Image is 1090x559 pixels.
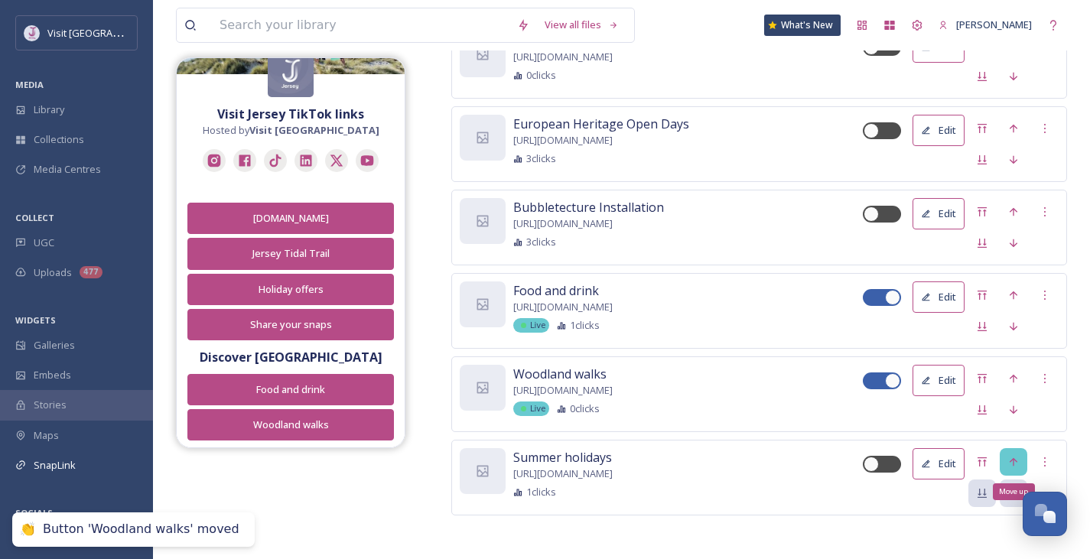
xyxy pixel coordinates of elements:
[34,428,59,443] span: Maps
[526,485,556,499] span: 1 clicks
[187,203,394,234] button: [DOMAIN_NAME]
[34,162,101,177] span: Media Centres
[513,133,613,148] span: [URL][DOMAIN_NAME]
[15,314,56,326] span: WIDGETS
[513,318,549,333] div: Live
[200,349,382,366] strong: Discover [GEOGRAPHIC_DATA]
[34,236,54,250] span: UGC
[187,374,394,405] button: Food and drink
[513,281,599,300] span: Food and drink
[1023,492,1067,536] button: Open Chat
[513,115,689,133] span: European Heritage Open Days
[513,448,612,466] span: Summer holidays
[196,382,386,397] div: Food and drink
[513,365,607,383] span: Woodland walks
[513,466,613,481] span: [URL][DOMAIN_NAME]
[212,8,509,42] input: Search your library
[15,79,44,90] span: MEDIA
[24,25,40,41] img: Events-Jersey-Logo.png
[15,212,54,223] span: COLLECT
[187,274,394,305] button: Holiday offers
[20,522,35,538] div: 👏
[913,365,965,396] button: Edit
[268,51,314,97] img: logo.jpg
[513,216,613,231] span: [URL][DOMAIN_NAME]
[34,338,75,353] span: Galleries
[513,383,613,398] span: [URL][DOMAIN_NAME]
[203,123,379,138] span: Hosted by
[993,483,1035,500] div: Move up
[43,522,239,538] div: Button 'Woodland walks' moved
[187,409,394,440] button: Woodland walks
[913,115,965,146] button: Edit
[513,198,664,216] span: Bubbletecture Installation
[34,102,64,117] span: Library
[196,317,386,332] div: Share your snaps
[15,507,53,518] span: SOCIALS
[931,10,1040,40] a: [PERSON_NAME]
[570,401,600,416] span: 0 clicks
[196,282,386,297] div: Holiday offers
[513,300,613,314] span: [URL][DOMAIN_NAME]
[526,235,556,249] span: 3 clicks
[570,318,600,333] span: 1 clicks
[187,238,394,269] button: Jersey Tidal Trail
[34,132,84,147] span: Collections
[196,211,386,226] div: [DOMAIN_NAME]
[913,448,965,479] button: Edit
[217,106,364,122] strong: Visit Jersey TikTok links
[526,151,556,166] span: 3 clicks
[913,281,965,313] button: Edit
[764,15,841,36] a: What's New
[513,50,613,64] span: [URL][DOMAIN_NAME]
[34,265,72,280] span: Uploads
[537,10,626,40] a: View all files
[196,418,386,432] div: Woodland walks
[913,198,965,229] button: Edit
[526,68,556,83] span: 0 clicks
[956,18,1032,31] span: [PERSON_NAME]
[196,246,386,261] div: Jersey Tidal Trail
[34,368,71,382] span: Embeds
[187,309,394,340] button: Share your snaps
[80,266,102,278] div: 477
[47,25,166,40] span: Visit [GEOGRAPHIC_DATA]
[34,458,76,473] span: SnapLink
[34,398,67,412] span: Stories
[249,123,379,137] strong: Visit [GEOGRAPHIC_DATA]
[513,401,549,416] div: Live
